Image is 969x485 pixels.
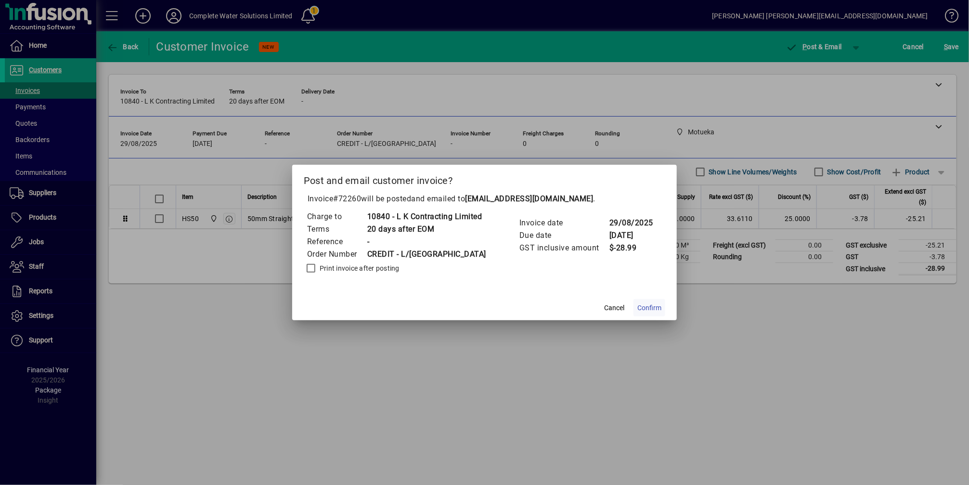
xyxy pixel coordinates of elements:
label: Print invoice after posting [318,263,400,273]
span: Cancel [604,303,624,313]
td: [DATE] [609,229,653,242]
td: Due date [519,229,609,242]
span: Confirm [637,303,661,313]
td: - [367,236,486,248]
td: CREDIT - L/[GEOGRAPHIC_DATA] [367,248,486,261]
td: Invoice date [519,217,609,229]
td: 29/08/2025 [609,217,653,229]
td: 10840 - L K Contracting Limited [367,210,486,223]
span: #72260 [334,194,362,203]
td: $-28.99 [609,242,653,254]
td: GST inclusive amount [519,242,609,254]
td: Terms [307,223,367,236]
td: Order Number [307,248,367,261]
button: Confirm [633,299,665,316]
h2: Post and email customer invoice? [292,165,677,193]
p: Invoice will be posted . [304,193,665,205]
span: and emailed to [412,194,594,203]
button: Cancel [599,299,630,316]
b: [EMAIL_ADDRESS][DOMAIN_NAME] [465,194,594,203]
td: 20 days after EOM [367,223,486,236]
td: Reference [307,236,367,248]
td: Charge to [307,210,367,223]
